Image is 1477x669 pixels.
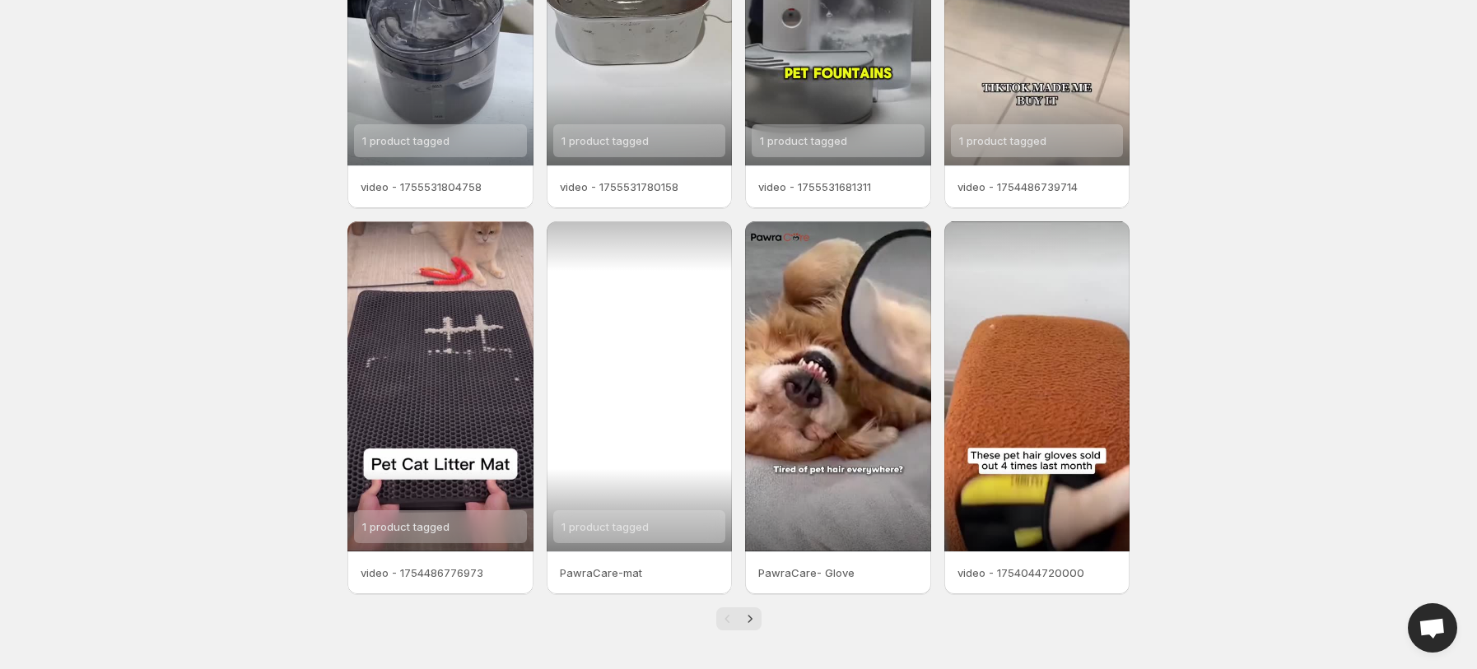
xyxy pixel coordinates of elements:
[361,179,520,195] p: video - 1755531804758
[361,564,520,581] p: video - 1754486776973
[561,134,649,147] span: 1 product tagged
[716,607,762,630] nav: Pagination
[959,134,1046,147] span: 1 product tagged
[758,564,918,581] p: PawraCare- Glove
[560,179,720,195] p: video - 1755531780158
[760,134,847,147] span: 1 product tagged
[560,564,720,581] p: PawraCare-mat
[738,607,762,630] button: Next
[362,520,450,533] span: 1 product tagged
[362,134,450,147] span: 1 product tagged
[1408,603,1457,653] a: Open chat
[758,179,918,195] p: video - 1755531681311
[561,520,649,533] span: 1 product tagged
[957,564,1117,581] p: video - 1754044720000
[957,179,1117,195] p: video - 1754486739714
